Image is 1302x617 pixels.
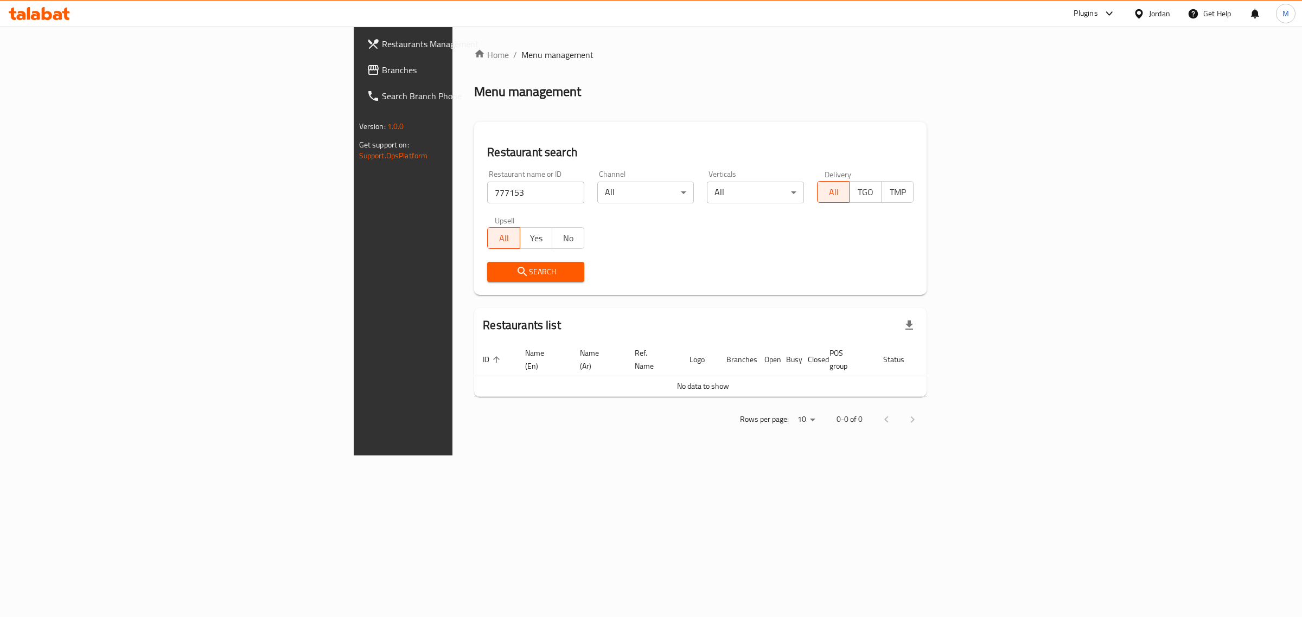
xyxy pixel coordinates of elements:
span: ID [483,353,503,366]
label: Delivery [825,170,852,178]
span: Version: [359,119,386,133]
span: TMP [886,184,909,200]
th: Closed [799,343,821,376]
span: Ref. Name [635,346,668,372]
span: No [557,230,580,246]
span: Name (Ar) [580,346,613,372]
div: Export file [896,312,922,338]
th: Busy [777,343,799,376]
table: enhanced table [474,343,969,397]
a: Branches [358,57,571,83]
h2: Restaurants list [483,317,560,333]
span: TGO [854,184,877,200]
p: Rows per page: [740,413,789,426]
h2: Restaurant search [487,144,914,160]
span: 1.0.0 [387,119,404,133]
span: Get support on: [359,138,409,152]
th: Open [756,343,777,376]
span: All [492,230,515,246]
span: Branches [382,63,563,76]
button: Yes [520,227,552,249]
button: TGO [849,181,882,203]
th: Branches [718,343,756,376]
div: Plugins [1074,7,1097,20]
span: Search [496,265,576,279]
span: POS group [829,346,861,372]
span: Search Branch Phone [382,89,563,102]
span: All [822,184,845,200]
input: Search for restaurant name or ID.. [487,182,584,203]
button: Search [487,262,584,282]
a: Search Branch Phone [358,83,571,109]
div: Rows per page: [793,412,819,428]
div: Jordan [1149,8,1170,20]
span: Name (En) [525,346,558,372]
div: All [597,182,694,203]
button: All [817,181,850,203]
label: Upsell [495,216,515,224]
th: Logo [681,343,718,376]
div: All [707,182,804,203]
span: Status [883,353,918,366]
button: All [487,227,520,249]
span: M [1282,8,1289,20]
span: Yes [525,230,548,246]
nav: breadcrumb [474,48,927,61]
button: TMP [881,181,914,203]
a: Support.OpsPlatform [359,149,428,163]
span: Restaurants Management [382,37,563,50]
span: No data to show [677,379,729,393]
a: Restaurants Management [358,31,571,57]
button: No [552,227,584,249]
p: 0-0 of 0 [837,413,863,426]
